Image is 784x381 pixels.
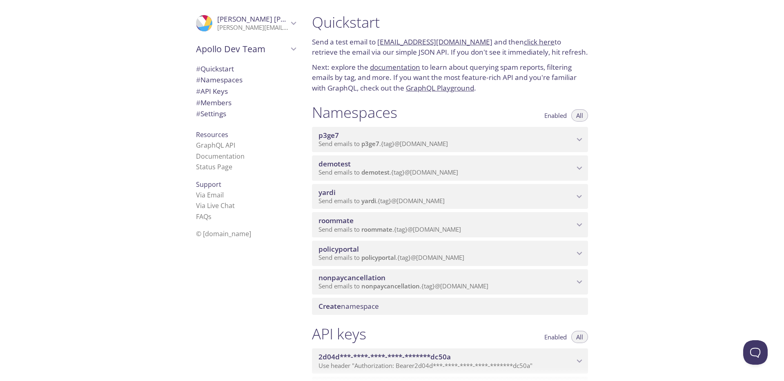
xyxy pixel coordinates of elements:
div: Create namespace [312,298,588,315]
span: Send emails to . {tag} @[DOMAIN_NAME] [318,225,461,233]
span: s [208,212,212,221]
p: [PERSON_NAME][EMAIL_ADDRESS][PERSON_NAME][DOMAIN_NAME] [217,24,288,32]
span: # [196,64,200,73]
span: Apollo Dev Team [196,43,288,55]
div: Eric Ofman [189,10,302,37]
div: policyportal namespace [312,241,588,266]
div: p3ge7 namespace [312,127,588,152]
span: yardi [361,197,376,205]
span: yardi [318,188,336,197]
a: Via Live Chat [196,201,235,210]
span: # [196,98,200,107]
div: roommate namespace [312,212,588,237]
span: API Keys [196,86,228,96]
span: policyportal [318,244,359,254]
span: p3ge7 [361,140,379,148]
div: yardi namespace [312,184,588,209]
div: Namespaces [189,74,302,86]
p: Next: explore the to learn about querying spam reports, filtering emails by tag, and more. If you... [312,62,588,93]
span: Quickstart [196,64,234,73]
span: Send emails to . {tag} @[DOMAIN_NAME] [318,253,464,261]
span: demotest [318,159,351,168]
a: FAQ [196,212,212,221]
span: nonpaycancellation [361,282,420,290]
div: Members [189,97,302,109]
a: GraphQL Playground [406,83,474,93]
a: Via Email [196,190,224,199]
span: Settings [196,109,226,118]
span: policyportal [361,253,396,261]
span: roommate [318,216,354,225]
button: Enabled [539,109,572,122]
span: # [196,75,200,84]
h1: Namespaces [312,103,397,122]
div: Quickstart [189,63,302,75]
a: GraphQL API [196,141,235,150]
div: API Keys [189,86,302,97]
a: [EMAIL_ADDRESS][DOMAIN_NAME] [377,37,492,47]
span: Members [196,98,232,107]
span: demotest [361,168,390,176]
div: nonpaycancellation namespace [312,269,588,295]
h1: API keys [312,325,366,343]
div: demotest namespace [312,155,588,181]
span: Namespaces [196,75,243,84]
button: All [571,109,588,122]
div: Team Settings [189,108,302,120]
span: namespace [318,301,379,311]
span: Support [196,180,221,189]
a: Documentation [196,152,245,161]
button: Enabled [539,331,572,343]
span: Send emails to . {tag} @[DOMAIN_NAME] [318,168,458,176]
a: Status Page [196,162,232,171]
span: p3ge7 [318,131,339,140]
a: documentation [370,62,420,72]
span: Send emails to . {tag} @[DOMAIN_NAME] [318,197,445,205]
span: roommate [361,225,392,233]
p: Send a test email to and then to retrieve the email via our simple JSON API. If you don't see it ... [312,37,588,58]
span: © [DOMAIN_NAME] [196,229,251,238]
span: nonpaycancellation [318,273,385,282]
span: [PERSON_NAME] [PERSON_NAME] [217,14,329,24]
span: # [196,86,200,96]
div: Apollo Dev Team [189,38,302,60]
span: # [196,109,200,118]
h1: Quickstart [312,13,588,31]
span: Send emails to . {tag} @[DOMAIN_NAME] [318,140,448,148]
span: Create [318,301,341,311]
a: click here [524,37,555,47]
span: Send emails to . {tag} @[DOMAIN_NAME] [318,282,488,290]
iframe: Help Scout Beacon - Open [743,340,768,365]
button: All [571,331,588,343]
span: Resources [196,130,228,139]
